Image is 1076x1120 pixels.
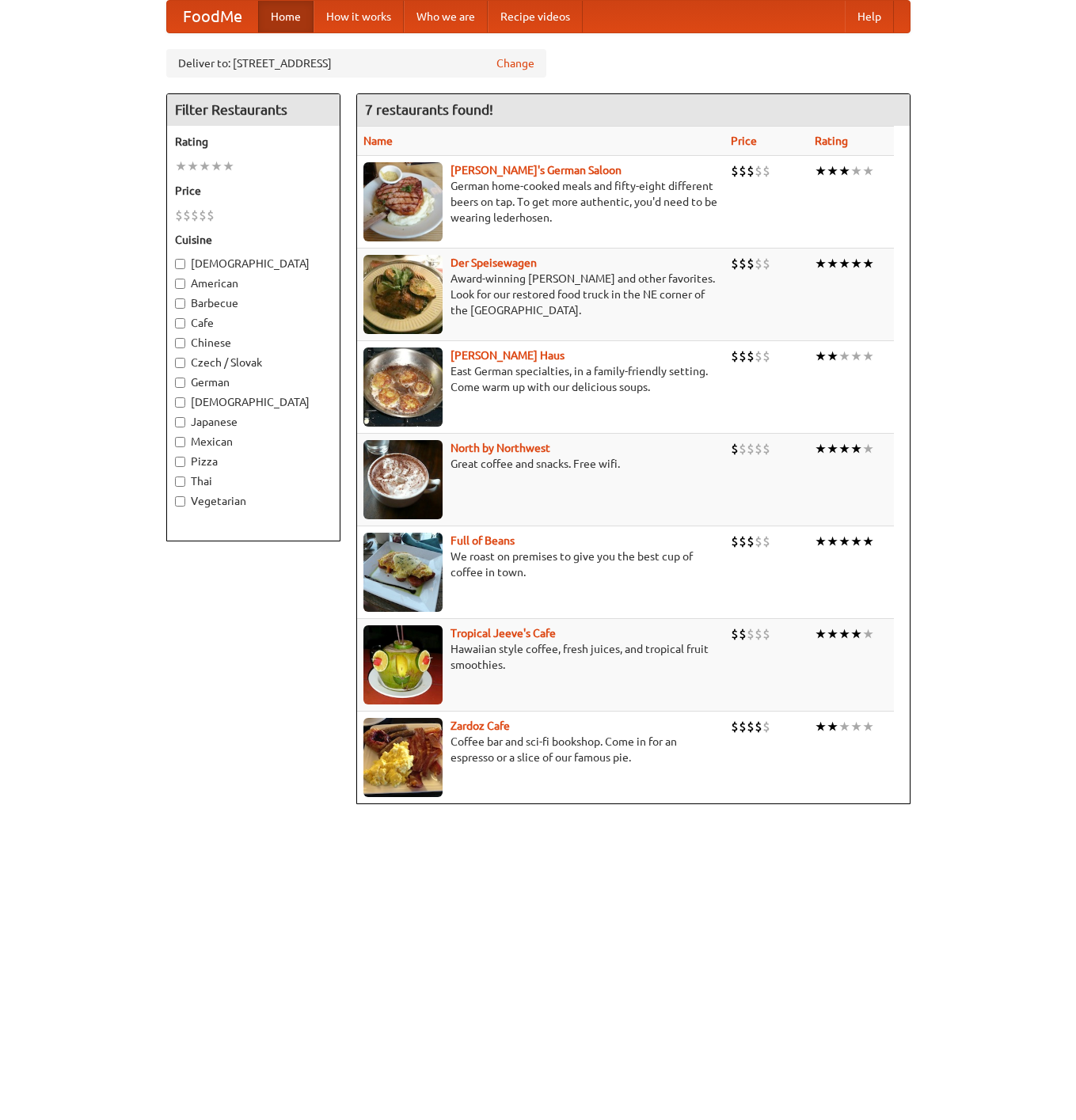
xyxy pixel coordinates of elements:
p: We roast on premises to give you the best cup of coffee in town. [363,549,718,580]
p: German home-cooked meals and fifty-eight different beers on tap. To get more authentic, you'd nee... [363,178,718,226]
li: $ [207,207,215,224]
li: ★ [838,255,850,272]
li: $ [175,207,183,224]
li: $ [183,207,191,224]
li: ★ [815,718,827,735]
li: ★ [838,533,850,550]
label: Japanese [175,414,332,430]
li: ★ [850,440,862,457]
li: $ [191,207,199,224]
li: $ [739,255,747,272]
li: $ [739,162,747,180]
li: $ [755,625,762,643]
li: $ [739,718,747,735]
li: ★ [850,625,862,643]
img: kohlhaus.jpg [363,347,443,427]
li: $ [755,533,762,550]
p: Great coffee and snacks. Free wifi. [363,456,718,472]
img: zardoz.jpg [363,718,443,797]
p: Coffee bar and sci-fi bookshop. Come in for an espresso or a slice of our famous pie. [363,734,718,765]
li: $ [731,533,739,550]
a: How it works [314,1,404,32]
li: ★ [862,533,874,550]
a: Full of Beans [451,534,515,547]
li: ★ [862,347,874,365]
li: ★ [211,158,222,175]
li: ★ [199,158,211,175]
label: Mexican [175,434,332,450]
li: $ [731,255,739,272]
a: [PERSON_NAME] Haus [451,349,565,362]
li: ★ [815,440,827,457]
li: $ [199,207,207,224]
label: German [175,374,332,390]
li: ★ [815,533,827,550]
li: $ [731,625,739,643]
input: [DEMOGRAPHIC_DATA] [175,259,185,269]
li: $ [739,347,747,365]
input: German [175,378,185,388]
img: beans.jpg [363,533,443,612]
a: Zardoz Cafe [451,719,510,732]
li: $ [731,347,739,365]
label: Barbecue [175,295,332,311]
label: [DEMOGRAPHIC_DATA] [175,394,332,410]
b: North by Northwest [451,442,550,454]
img: north.jpg [363,440,443,519]
li: $ [731,718,739,735]
li: ★ [838,162,850,180]
li: $ [747,255,755,272]
li: ★ [827,625,838,643]
li: $ [739,625,747,643]
li: ★ [827,440,838,457]
label: Vegetarian [175,493,332,509]
li: $ [739,440,747,457]
input: Chinese [175,338,185,348]
li: ★ [862,255,874,272]
li: ★ [175,158,187,175]
p: East German specialties, in a family-friendly setting. Come warm up with our delicious soups. [363,363,718,395]
li: $ [747,162,755,180]
li: ★ [850,347,862,365]
input: Japanese [175,417,185,427]
b: Tropical Jeeve's Cafe [451,627,556,640]
li: ★ [187,158,199,175]
p: Hawaiian style coffee, fresh juices, and tropical fruit smoothies. [363,641,718,673]
a: Change [496,55,534,71]
b: [PERSON_NAME]'s German Saloon [451,164,622,177]
li: $ [755,255,762,272]
li: ★ [862,440,874,457]
input: [DEMOGRAPHIC_DATA] [175,397,185,408]
li: $ [755,162,762,180]
li: ★ [815,625,827,643]
li: ★ [838,625,850,643]
label: Pizza [175,454,332,469]
img: esthers.jpg [363,162,443,241]
input: Czech / Slovak [175,358,185,368]
li: $ [755,347,762,365]
b: Der Speisewagen [451,256,537,269]
label: Czech / Slovak [175,355,332,370]
li: $ [762,347,770,365]
li: $ [755,718,762,735]
li: $ [762,718,770,735]
li: ★ [850,255,862,272]
li: $ [762,533,770,550]
a: FoodMe [167,1,258,32]
li: ★ [827,533,838,550]
label: [DEMOGRAPHIC_DATA] [175,256,332,271]
li: $ [755,440,762,457]
li: $ [747,533,755,550]
label: Chinese [175,335,332,351]
p: Award-winning [PERSON_NAME] and other favorites. Look for our restored food truck in the NE corne... [363,271,718,318]
h5: Price [175,183,332,199]
li: ★ [827,718,838,735]
li: $ [747,718,755,735]
div: Deliver to: [STREET_ADDRESS] [166,49,546,78]
li: ★ [850,533,862,550]
li: $ [762,162,770,180]
img: speisewagen.jpg [363,255,443,334]
li: ★ [827,162,838,180]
